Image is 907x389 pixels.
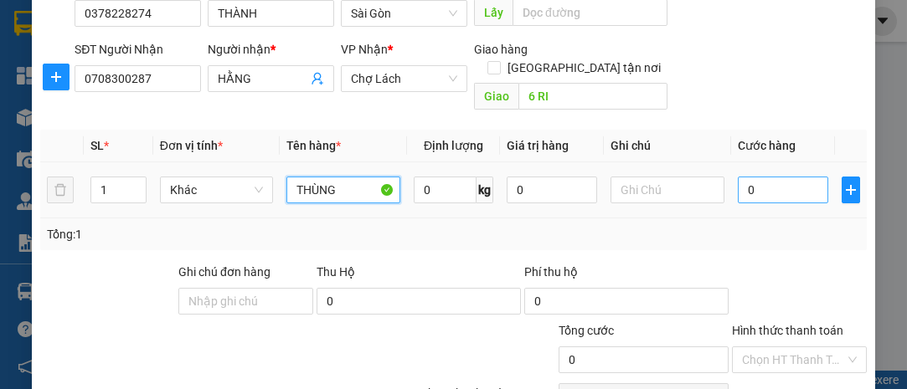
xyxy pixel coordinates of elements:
span: Sài Gòn [351,1,457,26]
span: SL [90,139,104,152]
span: Giao [474,83,518,110]
label: Hình thức thanh toán [732,324,843,337]
span: Tên hàng [286,139,341,152]
button: delete [47,177,74,203]
label: Ghi chú đơn hàng [178,265,271,279]
input: Dọc đường [518,83,667,110]
span: user-add [311,72,324,85]
span: Tổng cước [559,324,614,337]
span: Định lượng [424,139,483,152]
span: Đơn vị tính [160,139,223,152]
button: plus [842,177,860,203]
span: plus [44,70,69,84]
div: SĐT Người Nhận [75,40,201,59]
span: Cước hàng [738,139,796,152]
div: Người nhận [208,40,334,59]
input: 0 [507,177,597,203]
span: kg [477,177,493,203]
span: Giá trị hàng [507,139,569,152]
span: Thu Hộ [317,265,355,279]
span: Chợ Lách [351,66,457,91]
button: plus [43,64,70,90]
div: Tổng: 1 [47,225,352,243]
span: [GEOGRAPHIC_DATA] tận nơi [501,59,667,77]
span: Khác [170,177,264,202]
span: VP Nhận [341,43,388,56]
span: plus [843,183,859,197]
input: Ghi Chú [611,177,724,203]
div: Phí thu hộ [524,263,729,288]
input: Ghi chú đơn hàng [178,288,313,315]
input: VD: Bàn, Ghế [286,177,400,203]
th: Ghi chú [604,130,731,162]
span: Giao hàng [474,43,528,56]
